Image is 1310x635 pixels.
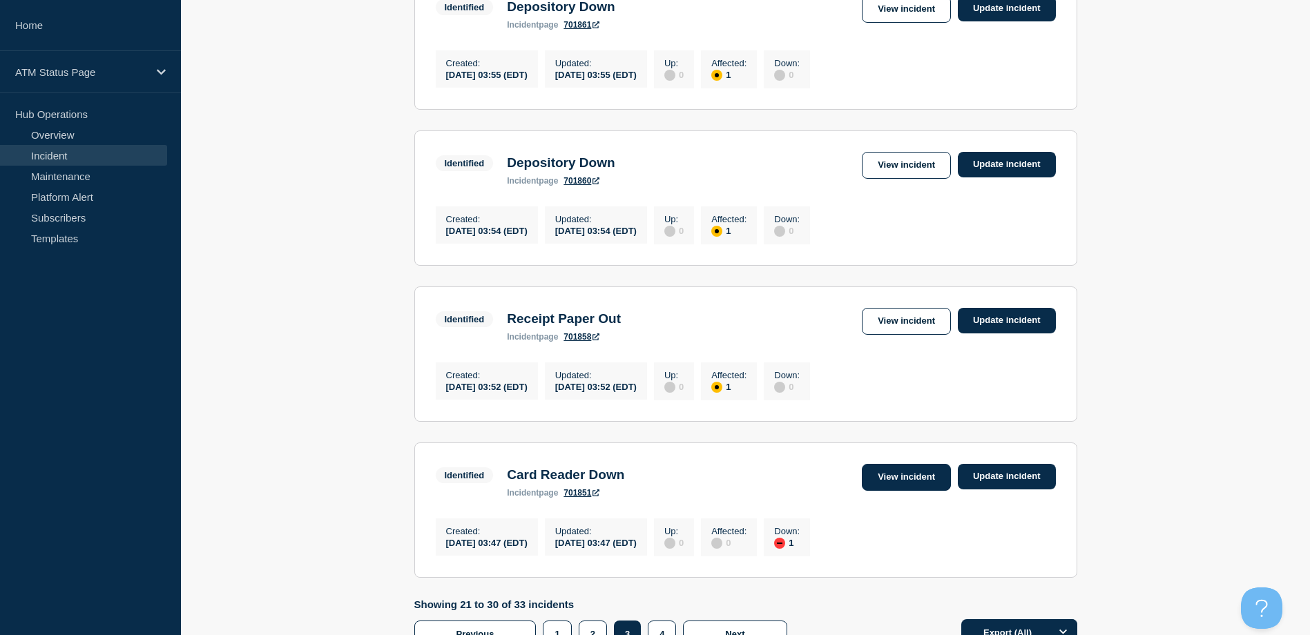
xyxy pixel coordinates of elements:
p: ATM Status Page [15,66,148,78]
p: Updated : [555,370,637,380]
p: page [507,332,558,342]
div: [DATE] 03:52 (EDT) [555,380,637,392]
span: Identified [436,467,494,483]
a: 701858 [564,332,599,342]
div: affected [711,70,722,81]
div: affected [711,226,722,237]
p: Showing 21 to 30 of 33 incidents [414,598,794,610]
p: Created : [446,526,528,536]
p: Up : [664,214,684,224]
iframe: Help Scout Beacon - Open [1241,587,1282,629]
div: 0 [664,536,684,549]
div: 0 [774,380,800,393]
a: Update incident [958,464,1056,489]
div: [DATE] 03:52 (EDT) [446,380,528,392]
h3: Receipt Paper Out [507,311,621,326]
p: Down : [774,526,800,536]
div: 1 [711,68,746,81]
p: Updated : [555,58,637,68]
div: [DATE] 03:55 (EDT) [555,68,637,80]
span: incident [507,488,539,498]
p: page [507,20,558,30]
div: 0 [774,224,800,237]
p: Down : [774,214,800,224]
p: page [507,176,558,186]
div: 0 [774,68,800,81]
div: 1 [774,536,800,549]
div: disabled [664,538,675,549]
a: 701861 [564,20,599,30]
div: [DATE] 03:55 (EDT) [446,68,528,80]
div: disabled [664,226,675,237]
p: Created : [446,214,528,224]
div: 1 [711,380,746,393]
p: Up : [664,370,684,380]
span: Identified [436,155,494,171]
p: Created : [446,370,528,380]
p: Updated : [555,526,637,536]
p: Affected : [711,58,746,68]
span: Identified [436,311,494,327]
div: disabled [664,70,675,81]
span: incident [507,332,539,342]
div: disabled [774,382,785,393]
div: 0 [664,380,684,393]
p: Up : [664,58,684,68]
div: 1 [711,224,746,237]
div: 0 [664,68,684,81]
p: Down : [774,370,800,380]
span: incident [507,176,539,186]
div: 0 [664,224,684,237]
p: Down : [774,58,800,68]
div: disabled [774,226,785,237]
div: 0 [711,536,746,549]
div: disabled [664,382,675,393]
div: [DATE] 03:54 (EDT) [446,224,528,236]
span: incident [507,20,539,30]
h3: Card Reader Down [507,467,624,482]
div: [DATE] 03:47 (EDT) [555,536,637,548]
a: Update incident [958,308,1056,333]
p: Up : [664,526,684,536]
div: down [774,538,785,549]
a: Update incident [958,152,1056,177]
a: View incident [862,308,951,335]
a: 701851 [564,488,599,498]
div: [DATE] 03:47 (EDT) [446,536,528,548]
div: disabled [711,538,722,549]
div: disabled [774,70,785,81]
p: Affected : [711,214,746,224]
p: Updated : [555,214,637,224]
a: View incident [862,464,951,491]
div: [DATE] 03:54 (EDT) [555,224,637,236]
h3: Depository Down [507,155,615,170]
p: Affected : [711,526,746,536]
a: 701860 [564,176,599,186]
div: affected [711,382,722,393]
a: View incident [862,152,951,179]
p: Created : [446,58,528,68]
p: page [507,488,558,498]
p: Affected : [711,370,746,380]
